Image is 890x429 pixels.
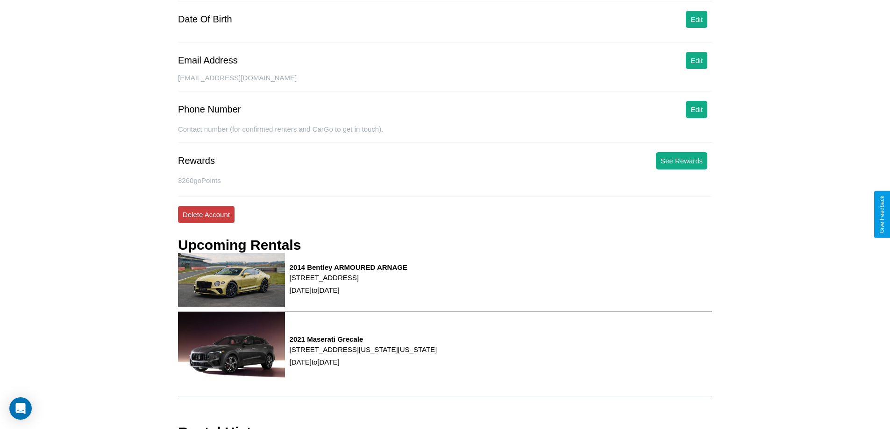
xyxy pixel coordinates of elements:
div: Rewards [178,155,215,166]
div: [EMAIL_ADDRESS][DOMAIN_NAME] [178,74,712,91]
p: 3260 goPoints [178,174,712,187]
button: See Rewards [656,152,707,169]
button: Edit [686,101,707,118]
div: Open Intercom Messenger [9,397,32,420]
div: Phone Number [178,104,241,115]
div: Email Address [178,55,238,66]
img: rental [178,253,285,307]
p: [STREET_ADDRESS] [290,271,407,284]
div: Contact number (for confirmed renters and CarGo to get in touch). [178,125,712,143]
h3: 2014 Bentley ARMOURED ARNAGE [290,263,407,271]
h3: Upcoming Rentals [178,237,301,253]
p: [DATE] to [DATE] [290,284,407,296]
button: Edit [686,11,707,28]
div: Date Of Birth [178,14,232,25]
p: [DATE] to [DATE] [290,356,437,368]
p: [STREET_ADDRESS][US_STATE][US_STATE] [290,343,437,356]
h3: 2021 Maserati Grecale [290,335,437,343]
img: rental [178,312,285,391]
button: Delete Account [178,206,235,223]
div: Give Feedback [879,196,885,233]
button: Edit [686,52,707,69]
